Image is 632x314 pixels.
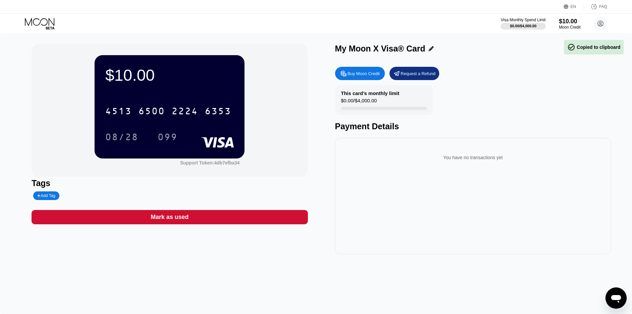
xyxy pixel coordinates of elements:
[501,18,545,22] div: Visa Monthly Spend Limit
[32,178,308,188] div: Tags
[335,67,385,80] div: Buy Moon Credit
[172,107,198,117] div: 2224
[180,160,240,165] div: Support Token: 4db7efba34
[105,66,234,84] div: $10.00
[33,191,59,200] div: Add Tag
[100,129,143,145] div: 08/28
[584,3,607,10] div: FAQ
[101,103,235,119] div: 4513650022246353
[510,24,536,28] div: $0.00 / $4,000.00
[567,43,620,51] div: Copied to clipboard
[335,44,425,53] div: My Moon X Visa® Card
[599,4,607,9] div: FAQ
[501,18,545,30] div: Visa Monthly Spend Limit$0.00/$4,000.00
[105,107,132,117] div: 4513
[564,3,584,10] div: EN
[335,122,611,131] div: Payment Details
[341,90,399,96] div: This card’s monthly limit
[341,98,377,107] div: $0.00 / $4,000.00
[180,160,240,165] div: Support Token:4db7efba34
[340,148,606,167] div: You have no transactions yet
[559,18,581,30] div: $10.00Moon Credit
[205,107,231,117] div: 6353
[567,43,575,51] span: 
[605,287,627,309] iframe: Nút để khởi chạy cửa sổ nhắn tin
[153,129,182,145] div: 099
[151,213,188,221] div: Mark as used
[348,71,380,76] div: Buy Moon Credit
[559,18,581,25] div: $10.00
[105,133,138,143] div: 08/28
[559,25,581,30] div: Moon Credit
[401,71,436,76] div: Request a Refund
[138,107,165,117] div: 6500
[32,210,308,224] div: Mark as used
[37,193,55,198] div: Add Tag
[389,67,439,80] div: Request a Refund
[571,4,576,9] div: EN
[158,133,177,143] div: 099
